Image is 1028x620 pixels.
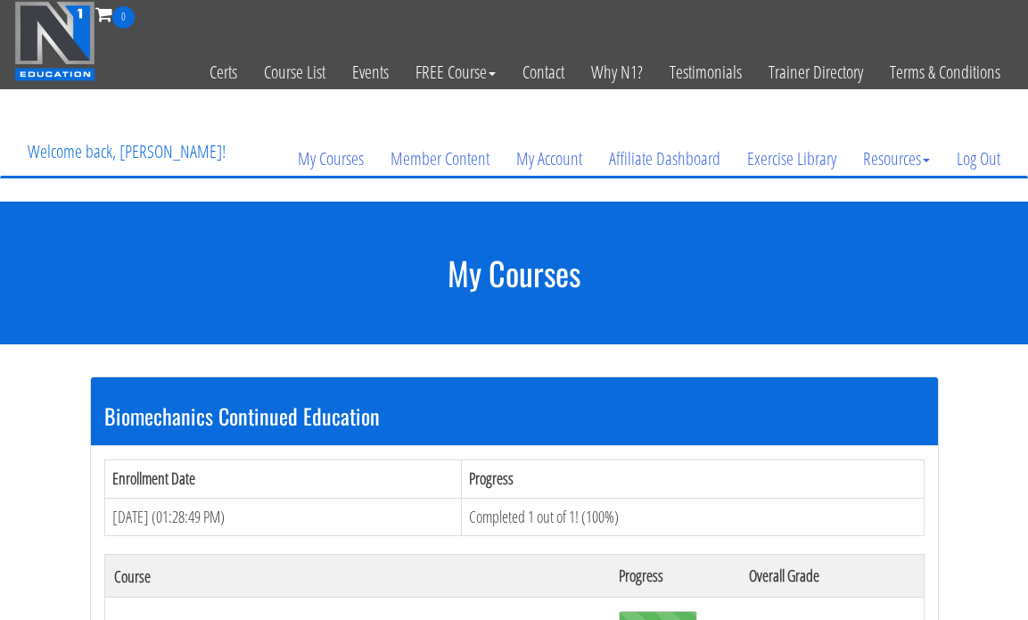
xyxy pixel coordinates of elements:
th: Overall Grade [740,555,924,598]
a: Certs [196,29,251,116]
img: n1-education [14,1,95,81]
th: Progress [610,555,739,598]
a: Testimonials [656,29,755,116]
a: Member Content [377,116,503,202]
a: My Account [503,116,596,202]
th: Progress [462,459,924,498]
a: 0 [95,2,135,26]
th: Enrollment Date [104,459,462,498]
td: [DATE] (01:28:49 PM) [104,498,462,536]
a: Course List [251,29,339,116]
h3: Biomechanics Continued Education [104,404,925,427]
th: Course [104,555,610,598]
a: Trainer Directory [755,29,876,116]
a: Terms & Conditions [876,29,1014,116]
a: Log Out [943,116,1014,202]
a: Resources [850,116,943,202]
a: Contact [509,29,578,116]
td: Completed 1 out of 1! (100%) [462,498,924,536]
span: 0 [112,6,135,29]
p: Welcome back, [PERSON_NAME]! [14,116,239,187]
a: Exercise Library [734,116,850,202]
a: Affiliate Dashboard [596,116,734,202]
a: Events [339,29,402,116]
a: Why N1? [578,29,656,116]
a: My Courses [284,116,377,202]
a: FREE Course [402,29,509,116]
